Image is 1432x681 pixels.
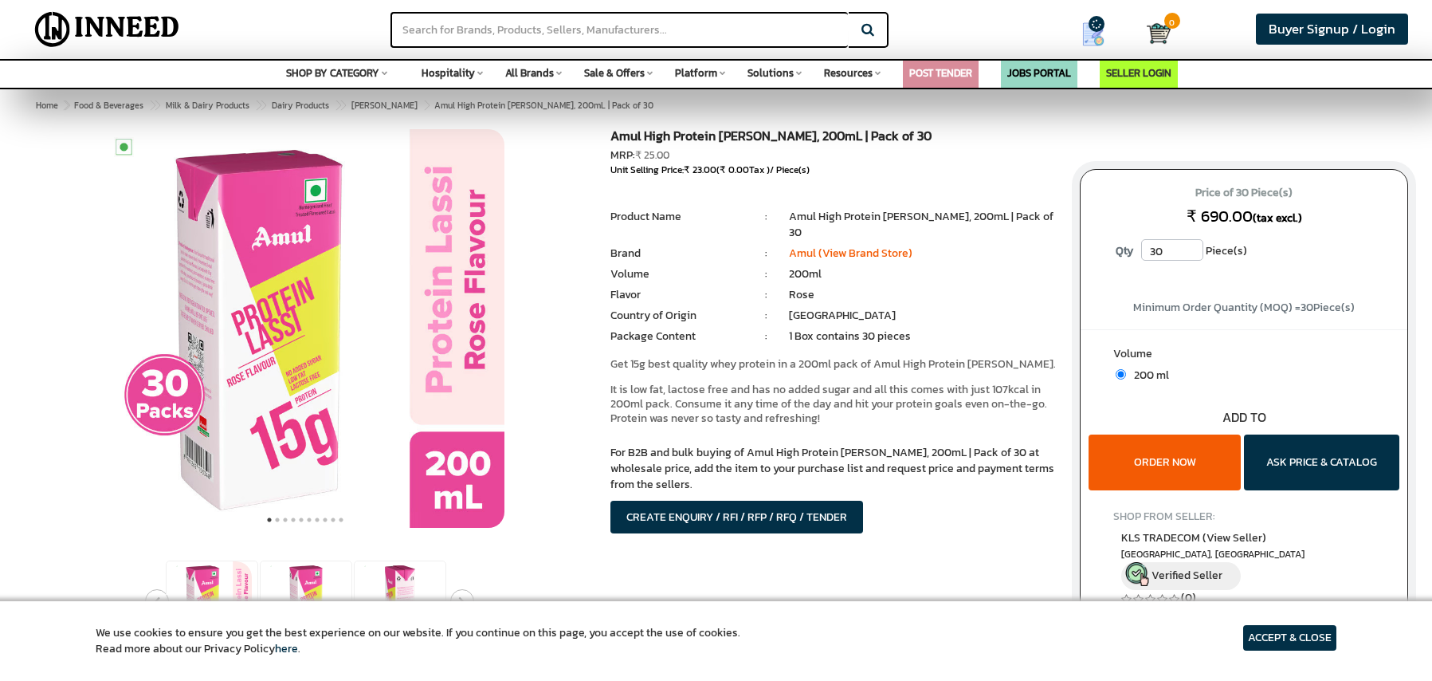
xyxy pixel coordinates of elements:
[747,65,794,81] span: Solutions
[1053,16,1146,53] a: my Quotes
[610,287,744,303] li: Flavor
[71,99,653,112] span: Amul High Protein [PERSON_NAME], 200mL | Pack of 30
[348,96,421,115] a: [PERSON_NAME]
[166,99,249,112] span: Milk & Dairy Products
[255,96,263,115] span: >
[1164,13,1180,29] span: 0
[64,99,69,112] span: >
[275,640,298,657] a: here
[1151,567,1222,584] span: Verified Seller
[1113,346,1375,366] label: Volume
[610,148,1056,163] div: MRP:
[770,163,810,177] span: / Piece(s)
[744,246,789,262] li: :
[1147,16,1161,51] a: Cart 0
[423,96,431,115] span: >
[610,383,1056,426] p: It is low fat, lactose free and has no added sugar and all this comes with just 107kcal in 200ml ...
[305,512,313,528] button: 6
[1256,14,1408,45] a: Buyer Signup / Login
[1007,65,1071,81] a: JOBS PORTAL
[1089,435,1241,490] button: ORDER NOW
[1121,548,1367,561] span: East Delhi
[610,445,1056,493] p: For B2B and bulk buying of Amul High Protein [PERSON_NAME], 200mL | Pack of 30 at wholesale price...
[289,512,297,528] button: 4
[273,512,281,528] button: 2
[610,129,1056,148] h1: Amul High Protein [PERSON_NAME], 200mL | Pack of 30
[675,65,717,81] span: Platform
[145,589,169,613] button: Previous
[1206,239,1247,263] span: Piece(s)
[265,512,273,528] button: 1
[789,245,912,262] a: Amul (View Brand Store)
[286,65,379,81] span: SHOP BY CATEGORY
[1121,529,1367,590] a: KLS TRADECOM (View Seller) [GEOGRAPHIC_DATA], [GEOGRAPHIC_DATA] Verified Seller
[1269,19,1395,39] span: Buyer Signup / Login
[1125,562,1149,586] img: inneed-verified-seller-icon.png
[1301,299,1313,316] span: 30
[635,148,669,163] span: ₹ 25.00
[584,65,645,81] span: Sale & Offers
[313,512,321,528] button: 7
[1081,408,1407,427] div: ADD TO
[1126,367,1169,384] span: 200 ml
[909,65,972,81] a: POST TENDER
[789,209,1056,241] li: Amul High Protein [PERSON_NAME], 200mL | Pack of 30
[329,512,337,528] button: 9
[610,209,744,225] li: Product Name
[789,308,1056,324] li: [GEOGRAPHIC_DATA]
[744,308,789,324] li: :
[744,329,789,344] li: :
[272,99,329,112] span: Dairy Products
[450,589,474,613] button: Next
[1113,510,1375,522] h4: SHOP FROM SELLER:
[789,266,1056,282] li: 200ml
[744,266,789,282] li: :
[149,96,157,115] span: >
[1081,22,1105,46] img: Show My Quotes
[422,65,475,81] span: Hospitality
[96,625,740,657] article: We use cookies to ensure you get the best experience on our website. If you continue on this page...
[71,96,147,115] a: Food & Beverages
[744,209,789,225] li: :
[720,163,749,177] span: ₹ 0.00
[172,561,252,641] img: Amul High Protein Rose Lassi, 200mL
[22,10,193,49] img: Inneed.Market
[610,357,1056,372] p: Get 15g best quality whey protein in a 200ml pack of Amul High Protein [PERSON_NAME].
[337,512,345,528] button: 10
[351,99,418,112] span: [PERSON_NAME]
[163,96,253,115] a: Milk & Dairy Products
[684,163,716,177] span: ₹ 23.00
[1187,204,1253,228] span: ₹ 690.00
[360,561,440,641] img: Amul High Protein Rose Lassi, 200mL
[1147,22,1171,45] img: Cart
[106,129,504,528] img: Amul High Protein Rose Lassi, 200mL
[281,512,289,528] button: 3
[269,96,332,115] a: Dairy Products
[74,99,143,112] span: Food & Beverages
[390,12,848,48] input: Search for Brands, Products, Sellers, Manufacturers...
[610,501,863,533] button: CREATE ENQUIRY / RFI / RFP / RFQ / TENDER
[335,96,343,115] span: >
[266,561,346,641] img: Amul High Protein Rose Lassi, 200mL
[1108,239,1141,263] label: Qty
[610,329,744,344] li: Package Content
[505,65,554,81] span: All Brands
[789,287,1056,303] li: Rose
[824,65,873,81] span: Resources
[610,246,744,262] li: Brand
[1121,529,1266,546] span: KLS TRADECOM
[744,287,789,303] li: :
[610,308,744,324] li: Country of Origin
[610,163,1056,177] div: Unit Selling Price: ( Tax )
[1181,589,1196,606] a: (0)
[297,512,305,528] button: 5
[1243,625,1336,651] article: ACCEPT & CLOSE
[1096,180,1392,206] span: Price of 30 Piece(s)
[789,329,1056,344] li: 1 Box contains 30 pieces
[1106,65,1171,81] a: SELLER LOGIN
[610,266,744,282] li: Volume
[33,96,61,115] a: Home
[1253,210,1302,226] span: (tax excl.)
[1244,435,1399,490] button: ASK PRICE & CATALOG
[1133,299,1355,316] span: Minimum Order Quantity (MOQ) = Piece(s)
